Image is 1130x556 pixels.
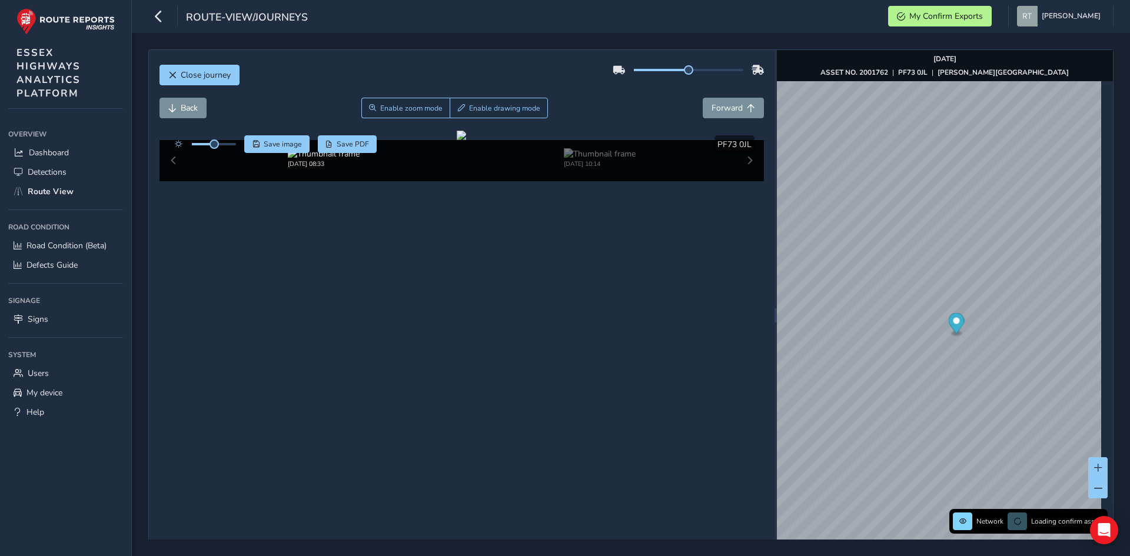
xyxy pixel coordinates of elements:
[8,162,123,182] a: Detections
[159,98,207,118] button: Back
[909,11,983,22] span: My Confirm Exports
[1042,6,1101,26] span: [PERSON_NAME]
[28,368,49,379] span: Users
[820,68,1069,77] div: | |
[244,135,310,153] button: Save
[8,292,123,309] div: Signage
[703,98,764,118] button: Forward
[159,65,240,85] button: Close journey
[469,104,540,113] span: Enable drawing mode
[361,98,450,118] button: Zoom
[8,143,123,162] a: Dashboard
[712,102,743,114] span: Forward
[8,383,123,402] a: My device
[948,313,964,337] div: Map marker
[8,402,123,422] a: Help
[820,68,888,77] strong: ASSET NO. 2001762
[337,139,369,149] span: Save PDF
[288,148,360,159] img: Thumbnail frame
[564,148,636,159] img: Thumbnail frame
[186,10,308,26] span: route-view/journeys
[318,135,377,153] button: PDF
[26,259,78,271] span: Defects Guide
[181,102,198,114] span: Back
[26,240,107,251] span: Road Condition (Beta)
[564,159,636,168] div: [DATE] 10:14
[380,104,443,113] span: Enable zoom mode
[933,54,956,64] strong: [DATE]
[717,139,752,150] span: PF73 0JL
[8,309,123,329] a: Signs
[264,139,302,149] span: Save image
[28,167,67,178] span: Detections
[8,125,123,143] div: Overview
[1031,517,1104,526] span: Loading confirm assets
[8,218,123,236] div: Road Condition
[8,364,123,383] a: Users
[28,186,74,197] span: Route View
[1017,6,1038,26] img: diamond-layout
[898,68,928,77] strong: PF73 0JL
[1090,516,1118,544] div: Open Intercom Messenger
[8,346,123,364] div: System
[181,69,231,81] span: Close journey
[938,68,1069,77] strong: [PERSON_NAME][GEOGRAPHIC_DATA]
[8,182,123,201] a: Route View
[888,6,992,26] button: My Confirm Exports
[26,407,44,418] span: Help
[976,517,1003,526] span: Network
[16,8,115,35] img: rr logo
[8,236,123,255] a: Road Condition (Beta)
[29,147,69,158] span: Dashboard
[16,46,81,100] span: ESSEX HIGHWAYS ANALYTICS PLATFORM
[288,159,360,168] div: [DATE] 08:33
[8,255,123,275] a: Defects Guide
[450,98,548,118] button: Draw
[1017,6,1105,26] button: [PERSON_NAME]
[26,387,62,398] span: My device
[28,314,48,325] span: Signs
